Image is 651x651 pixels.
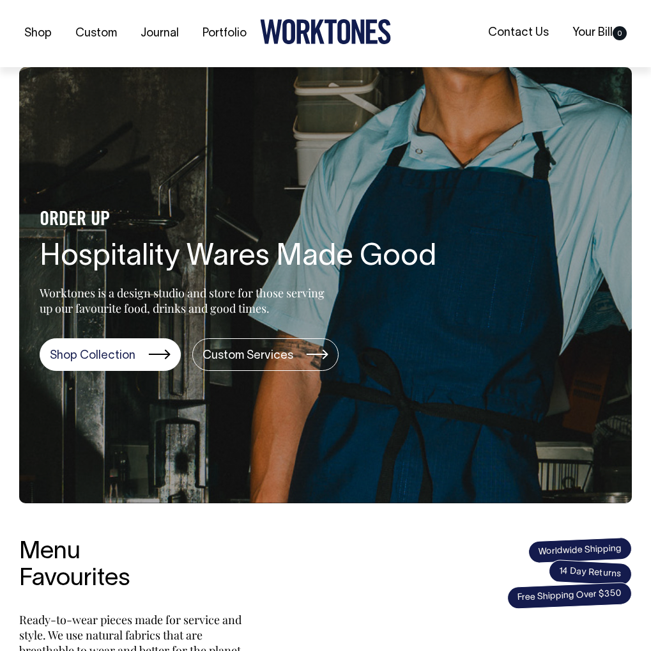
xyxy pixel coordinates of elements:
a: Contact Us [483,22,554,43]
h3: Menu Favourites [19,539,160,593]
a: Your Bill0 [567,22,632,43]
p: Worktones is a design studio and store for those serving up our favourite food, drinks and good t... [40,285,330,316]
h4: ORDER UP [40,209,436,230]
span: Worldwide Shipping [528,537,632,563]
a: Journal [135,23,184,44]
a: Custom Services [192,338,339,372]
span: 0 [613,26,627,40]
span: 14 Day Returns [548,560,632,586]
span: Free Shipping Over $350 [507,582,632,609]
a: Shop Collection [40,338,181,372]
a: Portfolio [197,23,252,44]
a: Custom [70,23,122,44]
a: Shop [19,23,57,44]
h1: Hospitality Wares Made Good [40,241,436,274]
